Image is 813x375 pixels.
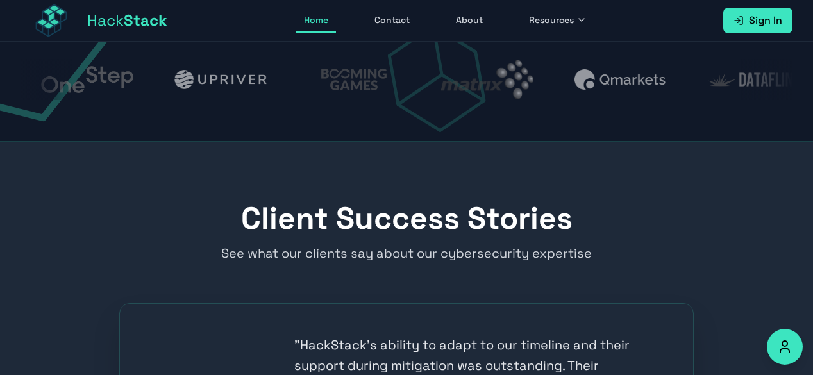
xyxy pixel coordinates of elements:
[521,8,594,33] button: Resources
[723,8,792,33] a: Sign In
[296,8,336,33] a: Home
[21,203,792,234] h2: Client Success Stories
[304,59,389,100] img: Booming Games - Cybersecurity Client
[367,8,417,33] a: Contact
[160,244,653,262] p: See what our clients say about our cybersecurity expertise
[700,72,792,86] img: DataFlint - Cybersecurity Client
[448,8,490,33] a: About
[529,13,574,26] span: Resources
[749,13,782,28] span: Sign In
[167,70,259,89] img: Upriver - Cybersecurity Client
[567,69,659,89] img: Qmarkets - Cybersecurity Client
[433,60,526,99] img: Matrix - Cybersecurity Client
[33,65,126,93] img: OneStep - Cybersecurity Client
[767,329,803,365] button: Accessibility Options
[124,10,167,30] span: Stack
[87,10,167,31] span: Hack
